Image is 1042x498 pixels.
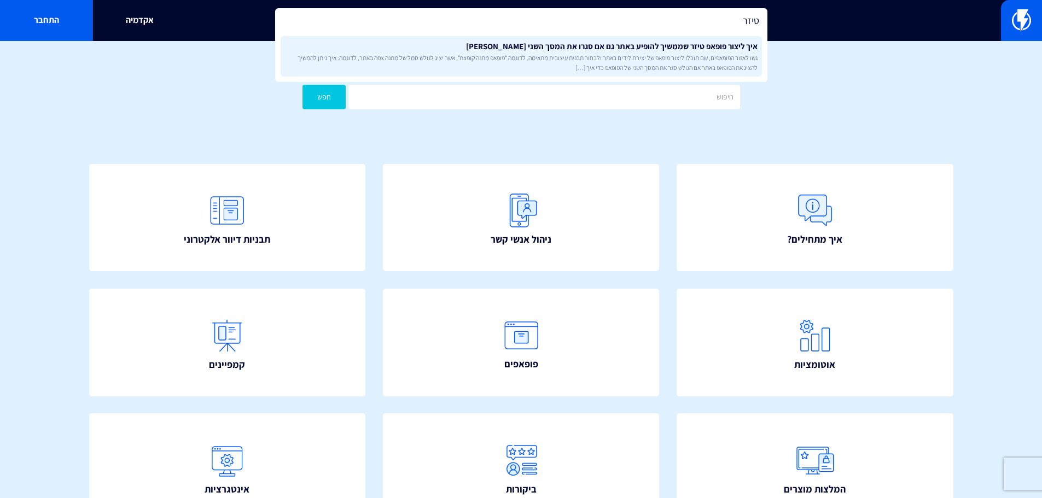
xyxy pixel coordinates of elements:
input: חיפוש מהיר... [275,8,767,33]
span: איך מתחילים? [787,232,842,247]
span: המלצות מוצרים [784,482,846,496]
a: אוטומציות [677,289,953,396]
a: איך ליצור פופאפ טיזר שממשיך להופיע באתר גם אם סגרו את המסך השני [PERSON_NAME]גשו לאזור הפופאפים, ... [281,36,762,77]
span: ניהול אנשי קשר [491,232,551,247]
h1: איך אפשר לעזור? [16,57,1026,79]
a: פופאפים [383,289,660,396]
button: חפש [302,85,346,109]
span: קמפיינים [209,358,245,372]
a: קמפיינים [89,289,366,396]
a: איך מתחילים? [677,164,953,272]
span: אוטומציות [794,358,835,372]
span: פופאפים [504,357,538,371]
span: ביקורות [506,482,537,496]
input: חיפוש [348,85,740,109]
span: גשו לאזור הפופאפים, שם תוכלו ליצור פופאפ של יצירת לידים באתר ולבחור תבנית עיצובית מתאימה. לדוגמה ... [285,53,758,72]
a: ניהול אנשי קשר [383,164,660,272]
span: אינטגרציות [205,482,249,496]
span: תבניות דיוור אלקטרוני [184,232,270,247]
a: תבניות דיוור אלקטרוני [89,164,366,272]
